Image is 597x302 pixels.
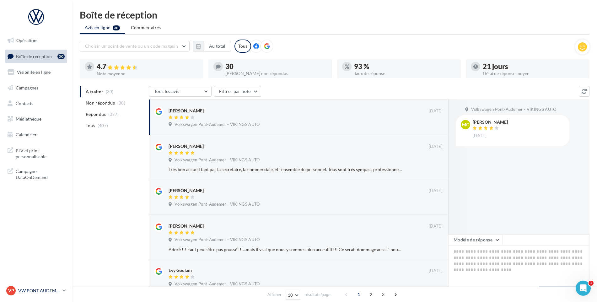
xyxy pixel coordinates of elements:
span: Commentaires [131,24,161,31]
span: (377) [108,112,119,117]
div: 93 % [354,63,456,70]
button: 10 [285,291,301,299]
button: Modèle de réponse [448,235,503,245]
a: Contacts [4,97,68,110]
span: 3 [378,289,388,299]
a: Campagnes [4,81,68,94]
div: Taux de réponse [354,71,456,76]
span: Choisir un point de vente ou un code magasin [85,43,178,49]
span: 1 [589,281,594,286]
div: [PERSON_NAME] non répondus [225,71,327,76]
span: Boîte de réception [16,53,52,59]
span: Contacts [16,100,33,106]
span: Tous [86,122,95,129]
span: Calendrier [16,132,37,137]
div: Note moyenne [97,72,198,76]
a: Boîte de réception30 [4,50,68,63]
div: [PERSON_NAME] [169,187,204,194]
div: [PERSON_NAME] [169,143,204,149]
button: Choisir un point de vente ou un code magasin [80,41,190,51]
span: 2 [366,289,376,299]
span: Visibilité en ligne [17,69,51,75]
button: Tous les avis [149,86,212,97]
a: VP VW PONT AUDEMER [5,285,67,297]
span: Répondus [86,111,106,117]
button: Au total [193,41,231,51]
span: Volkswagen Pont-Audemer - VIKINGS AUTO [175,157,260,163]
span: résultats/page [304,292,331,298]
a: Visibilité en ligne [4,66,68,79]
span: Campagnes [16,85,38,90]
span: Volkswagen Pont-Audemer - VIKINGS AUTO [175,281,260,287]
a: PLV et print personnalisable [4,144,68,162]
span: Tous les avis [154,89,180,94]
div: 21 jours [483,63,584,70]
span: 10 [288,293,293,298]
span: VP [8,288,14,294]
span: Volkswagen Pont-Audemer - VIKINGS AUTO [471,107,556,112]
div: Tous [234,40,251,53]
div: Adoré !!! Faut peut-être pas poussé !!!...mais il vrai que nous y sommes bien acceuilli !!! Ce se... [169,246,402,253]
span: (30) [117,100,125,105]
span: Non répondus [86,100,115,106]
a: Calendrier [4,128,68,141]
div: Boîte de réception [80,10,589,19]
button: Filtrer par note [214,86,261,97]
div: Délai de réponse moyen [483,71,584,76]
div: 30 [57,54,65,59]
iframe: Intercom live chat [576,281,591,296]
span: Volkswagen Pont-Audemer - VIKINGS AUTO [175,122,260,127]
p: VW PONT AUDEMER [18,288,60,294]
span: PLV et print personnalisable [16,146,65,160]
span: 1 [354,289,364,299]
div: Evy Goulain [169,267,192,273]
div: [PERSON_NAME] [169,108,204,114]
span: Médiathèque [16,116,41,121]
a: Campagnes DataOnDemand [4,164,68,183]
a: Médiathèque [4,112,68,126]
span: [DATE] [429,108,443,114]
div: 30 [225,63,327,70]
span: [DATE] [429,144,443,149]
span: (407) [98,123,108,128]
span: [DATE] [429,224,443,229]
span: [DATE] [429,188,443,194]
span: [DATE] [429,268,443,274]
span: Volkswagen Pont-Audemer - VIKINGS AUTO [175,202,260,207]
span: MC [462,121,469,128]
span: Campagnes DataOnDemand [16,167,65,181]
div: Très bon accueil tant par la secrétaire, la commerciale, et l'ensemble du personnel. Tous sont tr... [169,166,402,173]
button: Au total [204,41,231,51]
div: [PERSON_NAME] [169,223,204,229]
span: [DATE] [473,133,487,139]
a: Opérations [4,34,68,47]
span: Opérations [16,38,38,43]
div: [PERSON_NAME] [473,120,508,124]
div: 4.7 [97,63,198,70]
span: Afficher [267,292,282,298]
span: Volkswagen Pont-Audemer - VIKINGS AUTO [175,237,260,243]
